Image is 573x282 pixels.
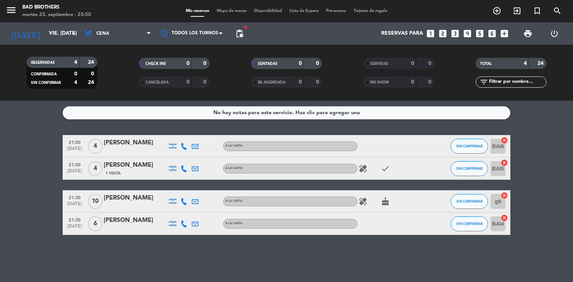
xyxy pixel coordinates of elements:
[450,29,460,38] i: looks_3
[411,79,414,85] strong: 0
[492,6,501,15] i: add_circle_outline
[203,61,208,66] strong: 0
[104,160,167,170] div: [PERSON_NAME]
[104,193,167,203] div: [PERSON_NAME]
[187,61,190,66] strong: 0
[370,81,389,84] span: NO SHOW
[513,6,522,15] i: exit_to_app
[225,144,242,147] span: A LA CARTA
[88,194,103,209] span: 10
[358,197,367,206] i: healing
[65,146,84,155] span: [DATE]
[65,138,84,146] span: 21:00
[104,138,167,148] div: [PERSON_NAME]
[88,216,103,231] span: 6
[501,214,508,222] i: cancel
[31,81,61,85] span: SIN CONFIRMAR
[258,62,278,66] span: SENTADAS
[203,79,208,85] strong: 0
[225,222,242,225] span: A LA CARTA
[145,81,169,84] span: CANCELADA
[428,61,433,66] strong: 0
[258,81,285,84] span: RE AGENDADA
[550,29,559,38] i: power_settings_new
[451,216,488,231] button: SIN CONFIRMAR
[225,200,242,203] span: A LA CARTA
[235,29,244,38] span: pending_actions
[488,78,546,86] input: Filtrar por nombre...
[286,9,322,13] span: Lista de Espera
[316,79,320,85] strong: 0
[225,167,242,170] span: A LA CARTA
[480,62,492,66] span: TOTAL
[65,160,84,169] span: 21:00
[501,137,508,144] i: cancel
[370,62,388,66] span: SERVIDAS
[182,9,213,13] span: Mis reservas
[96,31,109,36] span: Cena
[475,29,485,38] i: looks_5
[358,164,367,173] i: healing
[538,61,545,66] strong: 24
[22,4,91,11] div: Bad Brothers
[106,170,120,176] span: 1 Visita
[524,61,527,66] strong: 4
[451,194,488,209] button: SIN CONFIRMAR
[299,79,302,85] strong: 0
[533,6,542,15] i: turned_in_not
[6,25,45,42] i: [DATE]
[411,61,414,66] strong: 0
[69,29,78,38] i: arrow_drop_down
[65,193,84,201] span: 21:30
[451,139,488,154] button: SIN CONFIRMAR
[31,72,57,76] span: CONFIRMADA
[74,80,77,85] strong: 4
[299,61,302,66] strong: 0
[74,71,77,76] strong: 0
[6,4,17,18] button: menu
[501,159,508,166] i: cancel
[88,60,95,65] strong: 24
[213,9,250,13] span: Mapa de mesas
[91,71,95,76] strong: 0
[553,6,562,15] i: search
[104,216,167,225] div: [PERSON_NAME]
[501,192,508,199] i: cancel
[523,29,532,38] span: print
[500,29,509,38] i: add_box
[456,199,483,203] span: SIN CONFIRMAR
[22,11,91,19] div: martes 23. septiembre - 23:50
[456,222,483,226] span: SIN CONFIRMAR
[145,62,166,66] span: CHECK INS
[213,109,360,117] div: No hay notas para este servicio. Haz clic para agregar una
[65,215,84,224] span: 21:30
[74,60,77,65] strong: 4
[6,4,17,16] i: menu
[426,29,435,38] i: looks_one
[381,31,423,37] span: Reservas para
[316,61,320,66] strong: 0
[541,22,567,45] div: LOG OUT
[88,80,95,85] strong: 24
[250,9,286,13] span: Disponibilidad
[322,9,350,13] span: Pre-acceso
[88,161,103,176] span: 4
[428,79,433,85] strong: 0
[438,29,448,38] i: looks_two
[381,197,390,206] i: cake
[456,166,483,170] span: SIN CONFIRMAR
[463,29,472,38] i: looks_4
[31,61,55,65] span: RESERVADAS
[88,139,103,154] span: 4
[65,224,84,232] span: [DATE]
[243,25,248,29] span: fiber_manual_record
[479,78,488,87] i: filter_list
[65,201,84,210] span: [DATE]
[65,169,84,177] span: [DATE]
[350,9,391,13] span: Tarjetas de regalo
[456,144,483,148] span: SIN CONFIRMAR
[451,161,488,176] button: SIN CONFIRMAR
[487,29,497,38] i: looks_6
[187,79,190,85] strong: 0
[381,164,390,173] i: check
